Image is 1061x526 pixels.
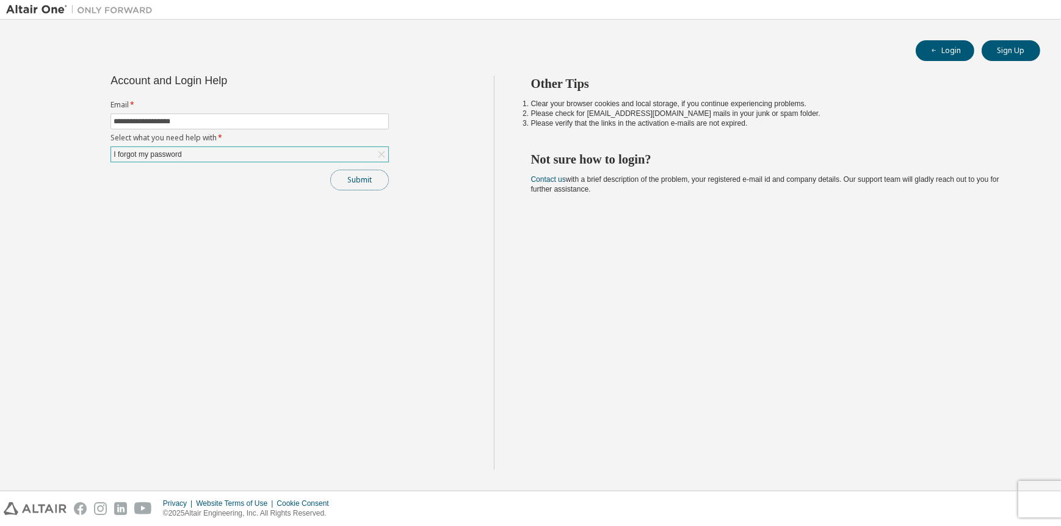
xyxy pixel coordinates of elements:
[134,502,152,515] img: youtube.svg
[114,502,127,515] img: linkedin.svg
[531,175,999,193] span: with a brief description of the problem, your registered e-mail id and company details. Our suppo...
[196,499,277,508] div: Website Terms of Use
[110,100,389,110] label: Email
[330,170,389,190] button: Submit
[982,40,1040,61] button: Sign Up
[531,109,1019,118] li: Please check for [EMAIL_ADDRESS][DOMAIN_NAME] mails in your junk or spam folder.
[163,499,196,508] div: Privacy
[74,502,87,515] img: facebook.svg
[531,175,566,184] a: Contact us
[112,148,183,161] div: I forgot my password
[110,133,389,143] label: Select what you need help with
[94,502,107,515] img: instagram.svg
[277,499,336,508] div: Cookie Consent
[531,76,1019,92] h2: Other Tips
[531,99,1019,109] li: Clear your browser cookies and local storage, if you continue experiencing problems.
[916,40,974,61] button: Login
[531,151,1019,167] h2: Not sure how to login?
[6,4,159,16] img: Altair One
[531,118,1019,128] li: Please verify that the links in the activation e-mails are not expired.
[111,147,388,162] div: I forgot my password
[163,508,336,519] p: © 2025 Altair Engineering, Inc. All Rights Reserved.
[110,76,333,85] div: Account and Login Help
[4,502,67,515] img: altair_logo.svg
